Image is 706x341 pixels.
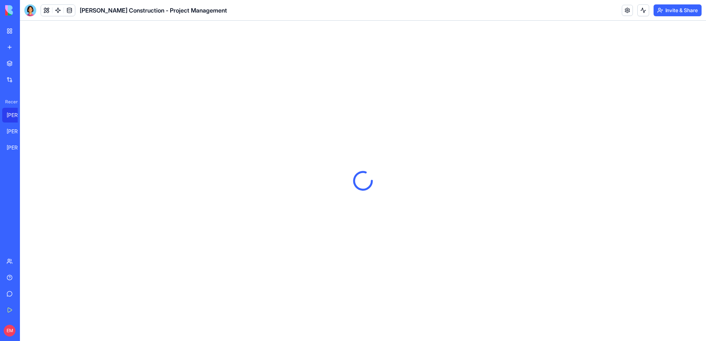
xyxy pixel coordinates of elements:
a: [PERSON_NAME] Construction Manager [2,140,32,155]
img: logo [5,5,51,15]
button: Invite & Share [654,4,702,16]
div: [PERSON_NAME] Construction Manager [7,144,27,151]
a: [PERSON_NAME] Construction - Project Management [2,108,32,123]
a: [PERSON_NAME] Construction Manager-Old [2,124,32,139]
span: [PERSON_NAME] Construction - Project Management [80,6,227,15]
div: [PERSON_NAME] Construction Manager-Old [7,128,27,135]
div: [PERSON_NAME] Construction - Project Management [7,111,27,119]
span: EM [4,325,16,337]
span: Recent [2,99,18,105]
